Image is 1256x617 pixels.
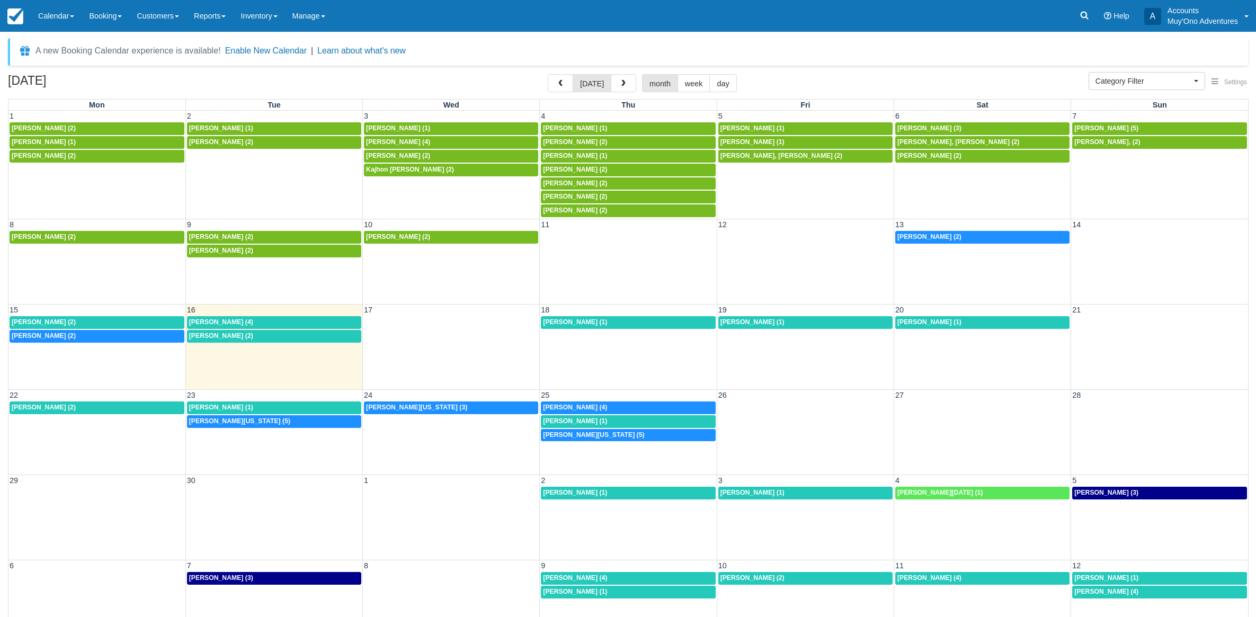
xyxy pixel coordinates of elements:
[1072,136,1247,149] a: [PERSON_NAME], (2)
[1168,16,1238,26] p: Muy'Ono Adventures
[621,101,635,109] span: Thu
[189,138,253,146] span: [PERSON_NAME] (2)
[895,122,1070,135] a: [PERSON_NAME] (3)
[720,574,785,582] span: [PERSON_NAME] (2)
[897,233,961,240] span: [PERSON_NAME] (2)
[894,306,905,314] span: 20
[717,306,728,314] span: 19
[189,417,290,425] span: [PERSON_NAME][US_STATE] (5)
[800,101,810,109] span: Fri
[718,136,893,149] a: [PERSON_NAME] (1)
[894,112,901,120] span: 6
[717,476,724,485] span: 3
[541,136,715,149] a: [PERSON_NAME] (2)
[186,391,197,399] span: 23
[543,124,607,132] span: [PERSON_NAME] (1)
[1071,476,1077,485] span: 5
[317,46,406,55] a: Learn about what's new
[543,417,607,425] span: [PERSON_NAME] (1)
[1074,574,1138,582] span: [PERSON_NAME] (1)
[366,152,430,159] span: [PERSON_NAME] (2)
[897,574,961,582] span: [PERSON_NAME] (4)
[1095,76,1191,86] span: Category Filter
[543,574,607,582] span: [PERSON_NAME] (4)
[894,476,901,485] span: 4
[187,572,361,585] a: [PERSON_NAME] (3)
[543,588,607,595] span: [PERSON_NAME] (1)
[540,112,546,120] span: 4
[1224,78,1247,86] span: Settings
[897,318,961,326] span: [PERSON_NAME] (1)
[1071,391,1082,399] span: 28
[642,74,678,92] button: month
[541,177,715,190] a: [PERSON_NAME] (2)
[1168,5,1238,16] p: Accounts
[543,138,607,146] span: [PERSON_NAME] (2)
[543,180,607,187] span: [PERSON_NAME] (2)
[718,122,893,135] a: [PERSON_NAME] (1)
[541,487,715,499] a: [PERSON_NAME] (1)
[720,138,785,146] span: [PERSON_NAME] (1)
[895,572,1070,585] a: [PERSON_NAME] (4)
[543,152,607,159] span: [PERSON_NAME] (1)
[363,306,373,314] span: 17
[187,136,361,149] a: [PERSON_NAME] (2)
[543,166,607,173] span: [PERSON_NAME] (2)
[895,150,1070,163] a: [PERSON_NAME] (2)
[364,164,538,176] a: Kajhon [PERSON_NAME] (2)
[540,561,546,570] span: 9
[8,561,15,570] span: 6
[720,124,785,132] span: [PERSON_NAME] (1)
[894,391,905,399] span: 27
[189,247,253,254] span: [PERSON_NAME] (2)
[717,561,728,570] span: 10
[541,164,715,176] a: [PERSON_NAME] (2)
[1071,112,1077,120] span: 7
[720,152,842,159] span: [PERSON_NAME], [PERSON_NAME] (2)
[718,572,893,585] a: [PERSON_NAME] (2)
[897,152,961,159] span: [PERSON_NAME] (2)
[541,316,715,329] a: [PERSON_NAME] (1)
[189,318,253,326] span: [PERSON_NAME] (4)
[543,431,644,439] span: [PERSON_NAME][US_STATE] (5)
[1072,586,1247,598] a: [PERSON_NAME] (4)
[8,391,19,399] span: 22
[897,489,983,496] span: [PERSON_NAME][DATE] (1)
[189,233,253,240] span: [PERSON_NAME] (2)
[189,574,253,582] span: [PERSON_NAME] (3)
[1072,487,1247,499] a: [PERSON_NAME] (3)
[1205,75,1253,90] button: Settings
[186,306,197,314] span: 16
[541,415,715,428] a: [PERSON_NAME] (1)
[12,233,76,240] span: [PERSON_NAME] (2)
[189,404,253,411] span: [PERSON_NAME] (1)
[573,74,611,92] button: [DATE]
[186,476,197,485] span: 30
[541,586,715,598] a: [PERSON_NAME] (1)
[1074,138,1140,146] span: [PERSON_NAME], (2)
[187,245,361,257] a: [PERSON_NAME] (2)
[895,231,1070,244] a: [PERSON_NAME] (2)
[1089,72,1205,90] button: Category Filter
[363,391,373,399] span: 24
[12,138,76,146] span: [PERSON_NAME] (1)
[10,316,184,329] a: [PERSON_NAME] (2)
[311,46,313,55] span: |
[543,318,607,326] span: [PERSON_NAME] (1)
[717,391,728,399] span: 26
[897,138,1019,146] span: [PERSON_NAME], [PERSON_NAME] (2)
[1074,489,1138,496] span: [PERSON_NAME] (3)
[1153,101,1167,109] span: Sun
[541,429,715,442] a: [PERSON_NAME][US_STATE] (5)
[187,401,361,414] a: [PERSON_NAME] (1)
[225,46,307,56] button: Enable New Calendar
[443,101,459,109] span: Wed
[543,489,607,496] span: [PERSON_NAME] (1)
[364,231,538,244] a: [PERSON_NAME] (2)
[540,220,550,229] span: 11
[1072,572,1247,585] a: [PERSON_NAME] (1)
[186,112,192,120] span: 2
[543,207,607,214] span: [PERSON_NAME] (2)
[717,112,724,120] span: 5
[897,124,961,132] span: [PERSON_NAME] (3)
